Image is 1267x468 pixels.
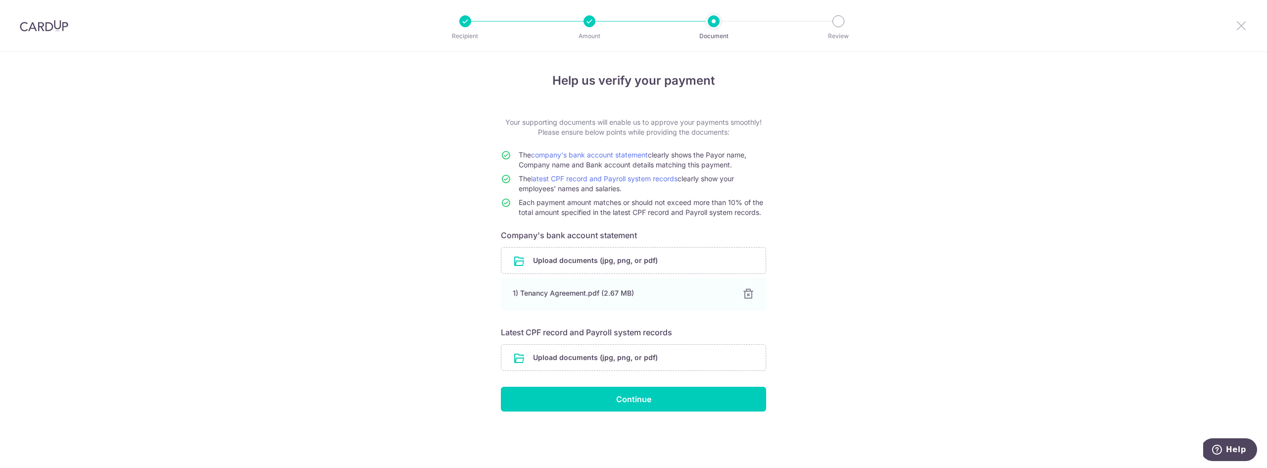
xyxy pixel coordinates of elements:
[501,72,766,90] h4: Help us verify your payment
[531,174,678,183] a: latest CPF record and Payroll system records
[519,151,746,169] span: The clearly shows the Payor name, Company name and Bank account details matching this payment.
[553,31,626,41] p: Amount
[501,344,766,371] div: Upload documents (jpg, png, or pdf)
[802,31,875,41] p: Review
[429,31,502,41] p: Recipient
[501,229,766,241] h6: Company's bank account statement
[519,174,734,193] span: The clearly show your employees' names and salaries.
[519,198,763,216] span: Each payment amount matches or should not exceed more than 10% of the total amount specified in t...
[513,288,731,298] div: 1) Tenancy Agreement.pdf (2.67 MB)
[501,326,766,338] h6: Latest CPF record and Payroll system records
[531,151,648,159] a: company's bank account statement
[501,387,766,412] input: Continue
[501,117,766,137] p: Your supporting documents will enable us to approve your payments smoothly! Please ensure below p...
[501,247,766,274] div: Upload documents (jpg, png, or pdf)
[1203,438,1257,463] iframe: Opens a widget where you can find more information
[20,20,68,32] img: CardUp
[677,31,750,41] p: Document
